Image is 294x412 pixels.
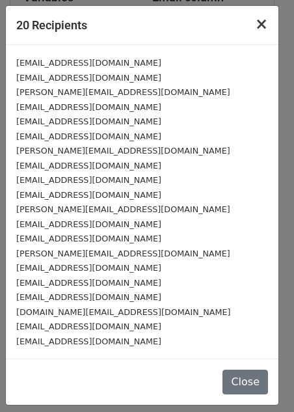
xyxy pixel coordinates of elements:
[16,73,161,83] small: [EMAIL_ADDRESS][DOMAIN_NAME]
[16,131,161,141] small: [EMAIL_ADDRESS][DOMAIN_NAME]
[16,249,230,258] small: [PERSON_NAME][EMAIL_ADDRESS][DOMAIN_NAME]
[16,87,230,97] small: [PERSON_NAME][EMAIL_ADDRESS][DOMAIN_NAME]
[16,263,161,273] small: [EMAIL_ADDRESS][DOMAIN_NAME]
[229,350,294,412] iframe: Chat Widget
[16,190,161,200] small: [EMAIL_ADDRESS][DOMAIN_NAME]
[16,336,161,346] small: [EMAIL_ADDRESS][DOMAIN_NAME]
[16,16,87,34] h5: 20 Recipients
[16,161,161,171] small: [EMAIL_ADDRESS][DOMAIN_NAME]
[16,58,161,68] small: [EMAIL_ADDRESS][DOMAIN_NAME]
[16,322,161,331] small: [EMAIL_ADDRESS][DOMAIN_NAME]
[16,146,230,156] small: [PERSON_NAME][EMAIL_ADDRESS][DOMAIN_NAME]
[16,204,230,214] small: [PERSON_NAME][EMAIL_ADDRESS][DOMAIN_NAME]
[245,6,278,42] button: Close
[16,307,230,317] small: [DOMAIN_NAME][EMAIL_ADDRESS][DOMAIN_NAME]
[16,292,161,302] small: [EMAIL_ADDRESS][DOMAIN_NAME]
[16,278,161,288] small: [EMAIL_ADDRESS][DOMAIN_NAME]
[16,175,161,185] small: [EMAIL_ADDRESS][DOMAIN_NAME]
[255,15,268,33] span: ×
[16,234,161,243] small: [EMAIL_ADDRESS][DOMAIN_NAME]
[16,117,161,126] small: [EMAIL_ADDRESS][DOMAIN_NAME]
[222,370,268,394] button: Close
[16,102,161,112] small: [EMAIL_ADDRESS][DOMAIN_NAME]
[16,219,161,229] small: [EMAIL_ADDRESS][DOMAIN_NAME]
